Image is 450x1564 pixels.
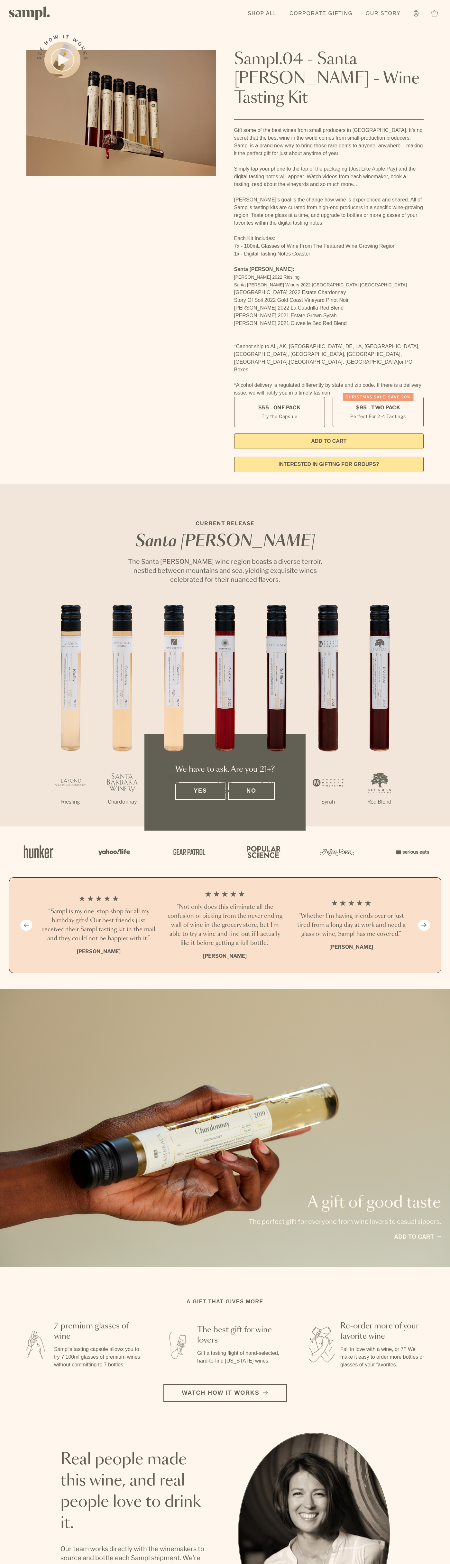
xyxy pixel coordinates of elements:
a: Corporate Gifting [286,6,356,21]
li: 7 / 7 [354,605,405,826]
p: Red Blend [354,798,405,806]
b: [PERSON_NAME] [329,944,373,950]
p: Syrah [302,798,354,806]
p: Pinot Noir [199,798,251,806]
small: Try the Capsule [262,413,297,420]
li: 1 / 4 [41,890,157,960]
li: 1 / 7 [45,605,96,826]
button: See how it works [44,42,80,78]
li: 2 / 4 [167,890,283,960]
span: $55 - One Pack [258,404,301,411]
img: Sampl.04 - Santa Barbara - Wine Tasting Kit [26,50,216,176]
b: [PERSON_NAME] [77,948,121,954]
li: 2 / 7 [96,605,148,826]
li: 3 / 7 [148,605,199,826]
li: 3 / 4 [293,890,409,960]
p: Red Blend [251,798,302,806]
h3: “Whether I'm having friends over or just tired from a long day at work and need a glass of wine, ... [293,912,409,939]
div: Christmas SALE! Save 20% [343,393,413,401]
p: The perfect gift for everyone from wine lovers to casual sippers. [249,1217,441,1226]
button: Next slide [418,920,430,931]
a: Add to cart [394,1233,441,1241]
a: Shop All [244,6,280,21]
li: 6 / 7 [302,605,354,826]
a: Our Story [363,6,404,21]
li: 5 / 7 [251,605,302,826]
a: interested in gifting for groups? [234,457,424,472]
h3: “Sampl is my one-stop shop for all my birthday gifts! Our best friends just received their Sampl ... [41,907,157,943]
p: Chardonnay [148,798,199,806]
h3: “Not only does this eliminate all the confusion of picking from the never ending wall of wine in ... [167,903,283,948]
p: A gift of good taste [249,1195,441,1211]
p: Riesling [45,798,96,806]
span: $95 - Two Pack [356,404,400,411]
li: 4 / 7 [199,605,251,826]
button: Previous slide [20,920,32,931]
b: [PERSON_NAME] [203,953,247,959]
button: Add to Cart [234,433,424,449]
img: Sampl logo [9,6,50,20]
p: Chardonnay [96,798,148,806]
small: Perfect For 2-4 Tastings [350,413,406,420]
